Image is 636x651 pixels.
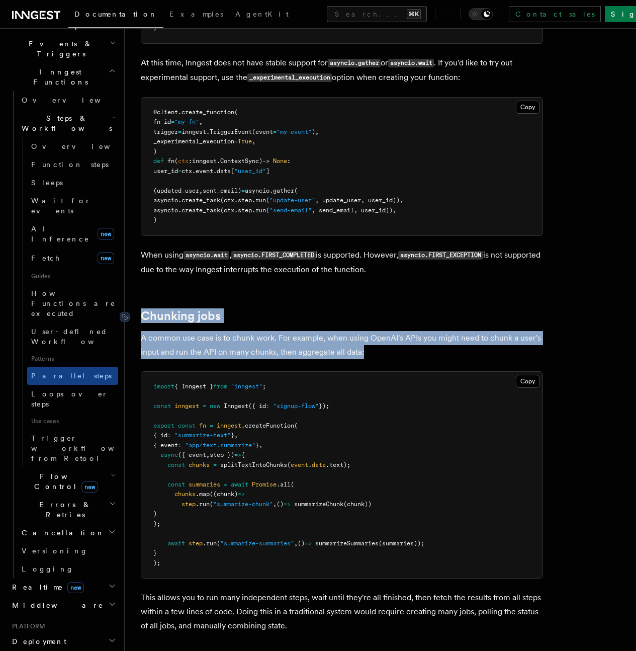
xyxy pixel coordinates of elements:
span: Loops over steps [31,390,108,408]
a: Overview [18,91,118,109]
span: { Inngest } [174,383,213,390]
a: Logging [18,560,118,578]
span: ] [266,168,269,175]
span: = [241,187,245,194]
span: ) [153,216,157,223]
span: , [234,432,238,439]
span: } [153,549,157,556]
span: () [277,501,284,508]
span: ({ event [178,451,206,458]
span: user_id [153,168,178,175]
code: asyncio.wait [388,59,434,67]
span: Wait for events [31,197,91,215]
span: summarizeChunk [294,501,343,508]
span: AI Inference [31,225,89,243]
span: = [210,422,213,429]
span: asyncio. [153,207,181,214]
span: "summarize-chunk" [213,501,273,508]
span: -> [262,157,269,165]
span: = [224,481,227,488]
span: = [273,128,277,135]
span: .run [196,501,210,508]
button: Errors & Retries [18,496,118,524]
span: new [210,402,220,410]
span: inngest. [181,128,210,135]
span: Documentation [74,10,157,18]
span: await [231,481,248,488]
span: = [203,402,206,410]
a: Parallel steps [27,367,118,385]
span: ( [174,157,178,165]
div: Steps & Workflows [18,137,118,467]
code: asyncio.FIRST_COMPLETED [231,251,316,260]
span: , update_user, user_id)), [315,197,403,204]
span: { event [153,442,178,449]
span: data [217,168,231,175]
span: .text); [326,461,350,468]
span: "send-email" [269,207,312,214]
a: Function steps [27,155,118,174]
span: asyncio. [153,197,181,204]
a: Wait for events [27,192,118,220]
span: AgentKit [235,10,289,18]
p: This allows you to run many independent steps, wait until they're all finished, then fetch the re... [141,591,543,633]
span: .map [196,491,210,498]
span: Platform [8,622,45,630]
span: ({ id [248,402,266,410]
kbd: ⌘K [407,9,421,19]
span: ( [291,481,294,488]
a: Fetchnew [27,248,118,268]
span: } [231,432,234,439]
span: ctx [178,157,189,165]
span: Guides [27,268,118,284]
span: Middleware [8,600,104,610]
span: import [153,383,174,390]
code: _experimental_execution [247,73,332,82]
span: ctx [181,168,192,175]
a: How Functions are executed [27,284,118,322]
div: Inngest Functions [8,91,118,578]
p: A common use case is to chunk work. For example, when using OpenAI's APIs you might need to chunk... [141,331,543,359]
span: Promise [252,481,277,488]
span: Inngest [224,402,248,410]
span: Use cases [27,413,118,429]
span: Patterns [27,351,118,367]
span: [ [231,168,234,175]
span: "inngest" [231,383,262,390]
span: , [199,118,203,125]
span: Examples [169,10,223,18]
span: Realtime [8,582,84,592]
span: fn [199,422,206,429]
button: Toggle dark mode [469,8,493,20]
span: gather [273,187,294,194]
span: (updated_user [153,187,199,194]
span: . [269,187,273,194]
span: async [160,451,178,458]
span: asyncio [245,187,269,194]
span: => [238,491,245,498]
span: ) [153,148,157,155]
span: , [199,187,203,194]
a: Versioning [18,542,118,560]
span: "summarize-text" [174,432,231,439]
span: "user_id" [234,168,266,175]
span: . [213,168,217,175]
span: const [167,481,185,488]
span: , [273,501,277,508]
a: AgentKit [229,3,295,27]
span: ( [217,540,220,547]
a: Trigger workflows from Retool [27,429,118,467]
a: Chunking jobs [141,309,221,323]
span: () [298,540,305,547]
code: asyncio.wait [184,251,229,260]
span: summarizeSummaries [315,540,379,547]
a: Documentation [68,3,163,28]
p: When using , is supported. However, is not supported due to the way Inngest interrupts the execut... [141,248,543,277]
code: asyncio.FIRST_EXCEPTION [398,251,483,260]
a: Sleeps [27,174,118,192]
span: create_task [181,207,220,214]
span: from [213,383,227,390]
button: Events & Triggers [8,35,118,63]
span: = [234,138,238,145]
span: ); [153,559,160,566]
